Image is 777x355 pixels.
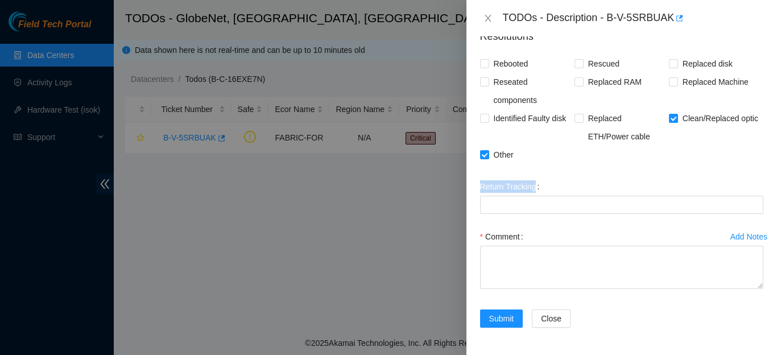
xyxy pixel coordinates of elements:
[489,55,533,73] span: Rebooted
[541,312,561,325] span: Close
[489,146,518,164] span: Other
[489,109,571,127] span: Identified Faulty disk
[584,73,646,91] span: Replaced RAM
[532,309,571,328] button: Close
[678,55,737,73] span: Replaced disk
[678,73,753,91] span: Replaced Machine
[483,14,493,23] span: close
[730,233,767,241] div: Add Notes
[480,246,763,289] textarea: Comment
[489,73,575,109] span: Reseated components
[480,309,523,328] button: Submit
[489,312,514,325] span: Submit
[730,228,768,246] button: Add Notes
[480,228,528,246] label: Comment
[678,109,763,127] span: Clean/Replaced optic
[503,9,763,27] div: TODOs - Description - B-V-5SRBUAK
[480,177,544,196] label: Return Tracking
[480,196,763,214] input: Return Tracking
[480,13,496,24] button: Close
[584,109,669,146] span: Replaced ETH/Power cable
[584,55,624,73] span: Rescued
